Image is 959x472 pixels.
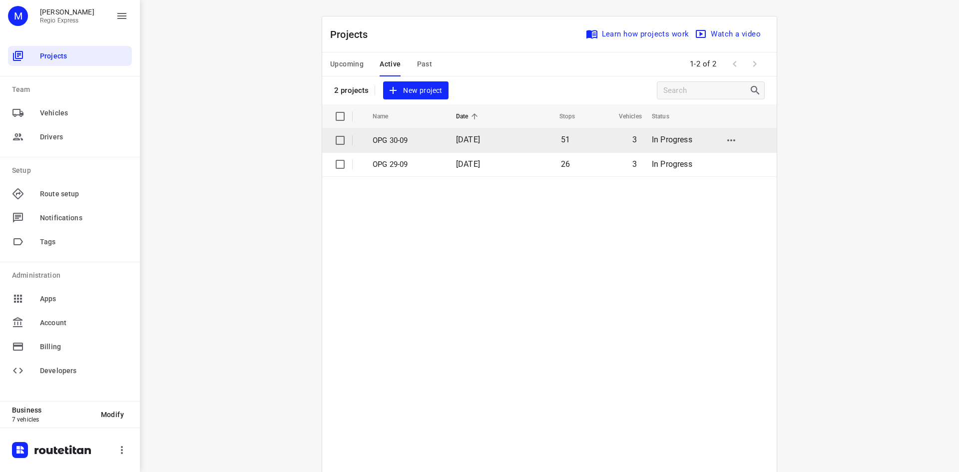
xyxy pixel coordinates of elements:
div: Vehicles [8,103,132,123]
input: Search projects [663,83,749,98]
div: Billing [8,337,132,357]
span: Active [380,58,401,70]
span: Previous Page [725,54,745,74]
div: Apps [8,289,132,309]
span: Notifications [40,213,128,223]
span: Modify [101,411,124,419]
span: Vehicles [40,108,128,118]
div: Tags [8,232,132,252]
span: Date [456,110,481,122]
div: M [8,6,28,26]
span: Apps [40,294,128,304]
p: Team [12,84,132,95]
div: Drivers [8,127,132,147]
span: Tags [40,237,128,247]
span: In Progress [652,159,692,169]
button: Modify [93,406,132,424]
span: Stops [546,110,575,122]
p: OPG 29-09 [373,159,441,170]
span: Billing [40,342,128,352]
p: Administration [12,270,132,281]
span: Name [373,110,402,122]
span: New project [389,84,442,97]
div: Notifications [8,208,132,228]
span: 26 [561,159,570,169]
div: Search [749,84,764,96]
p: Max Bisseling [40,8,94,16]
span: 3 [632,135,637,144]
p: Regio Express [40,17,94,24]
p: Setup [12,165,132,176]
p: 2 projects [334,86,369,95]
span: Account [40,318,128,328]
p: Projects [330,27,376,42]
span: Route setup [40,189,128,199]
span: Past [417,58,433,70]
span: [DATE] [456,135,480,144]
p: Business [12,406,93,414]
div: Projects [8,46,132,66]
span: Developers [40,366,128,376]
p: OPG 30-09 [373,135,441,146]
div: Account [8,313,132,333]
button: New project [383,81,448,100]
span: 1-2 of 2 [686,53,721,75]
span: Next Page [745,54,765,74]
span: 51 [561,135,570,144]
span: In Progress [652,135,692,144]
div: Developers [8,361,132,381]
p: 7 vehicles [12,416,93,423]
span: Vehicles [606,110,642,122]
span: Projects [40,51,128,61]
span: Drivers [40,132,128,142]
span: [DATE] [456,159,480,169]
span: 3 [632,159,637,169]
div: Route setup [8,184,132,204]
span: Upcoming [330,58,364,70]
span: Status [652,110,682,122]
